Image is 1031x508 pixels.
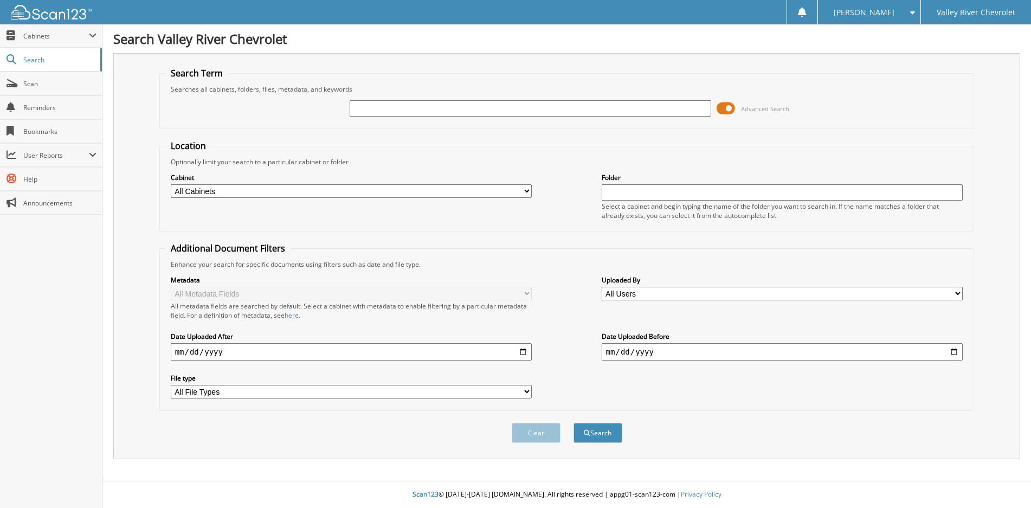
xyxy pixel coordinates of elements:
label: Date Uploaded Before [602,332,963,341]
span: User Reports [23,151,89,160]
label: Date Uploaded After [171,332,532,341]
button: Search [574,423,622,443]
div: © [DATE]-[DATE] [DOMAIN_NAME]. All rights reserved | appg01-scan123-com | [102,481,1031,508]
span: Valley River Chevrolet [937,9,1015,16]
span: Cabinets [23,31,89,41]
span: Scan123 [413,490,439,499]
label: Uploaded By [602,275,963,285]
div: All metadata fields are searched by default. Select a cabinet with metadata to enable filtering b... [171,301,532,320]
input: end [602,343,963,361]
div: Enhance your search for specific documents using filters such as date and file type. [165,260,969,269]
div: Select a cabinet and begin typing the name of the folder you want to search in. If the name match... [602,202,963,220]
span: Bookmarks [23,127,96,136]
input: start [171,343,532,361]
span: [PERSON_NAME] [834,9,894,16]
legend: Location [165,140,211,152]
button: Clear [512,423,560,443]
label: Folder [602,173,963,182]
label: Cabinet [171,173,532,182]
img: scan123-logo-white.svg [11,5,92,20]
span: Advanced Search [741,105,789,113]
legend: Search Term [165,67,228,79]
label: Metadata [171,275,532,285]
span: Help [23,175,96,184]
a: here [285,311,299,320]
legend: Additional Document Filters [165,242,291,254]
span: Reminders [23,103,96,112]
h1: Search Valley River Chevrolet [113,30,1020,48]
div: Searches all cabinets, folders, files, metadata, and keywords [165,85,969,94]
a: Privacy Policy [681,490,721,499]
span: Scan [23,79,96,88]
span: Search [23,55,95,65]
span: Announcements [23,198,96,208]
label: File type [171,374,532,383]
div: Optionally limit your search to a particular cabinet or folder [165,157,969,166]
